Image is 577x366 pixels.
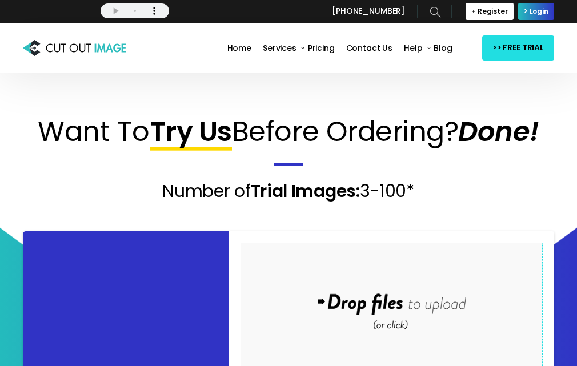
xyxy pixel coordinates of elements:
[482,35,554,60] a: >> FREE TRIAL
[227,42,251,54] span: Home
[232,112,458,151] span: Before Ordering?
[518,3,554,20] a: > Login
[458,112,539,151] span: Done!
[471,7,508,16] span: + Register
[404,42,422,54] span: Help
[360,179,415,203] span: 3-100*
[38,112,150,151] span: Want To
[308,42,335,54] span: Pricing
[434,42,452,54] span: Blog
[150,112,232,151] span: Try Us
[346,35,392,61] a: Contact Us
[23,37,126,59] img: Cut Out Image: Photo Cut Out Service Provider
[346,42,392,54] span: Contact Us
[492,41,544,55] span: >> FREE TRIAL
[162,179,250,203] span: Number of
[263,42,296,54] span: Services
[404,35,422,61] a: Help
[524,7,548,16] span: > Login
[227,35,251,61] a: Home
[263,35,296,61] a: Services
[466,3,514,20] a: + Register
[251,179,360,203] span: Trial Images:
[332,1,405,21] a: [PHONE_NUMBER]
[308,35,335,61] a: Pricing
[434,35,452,61] a: Blog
